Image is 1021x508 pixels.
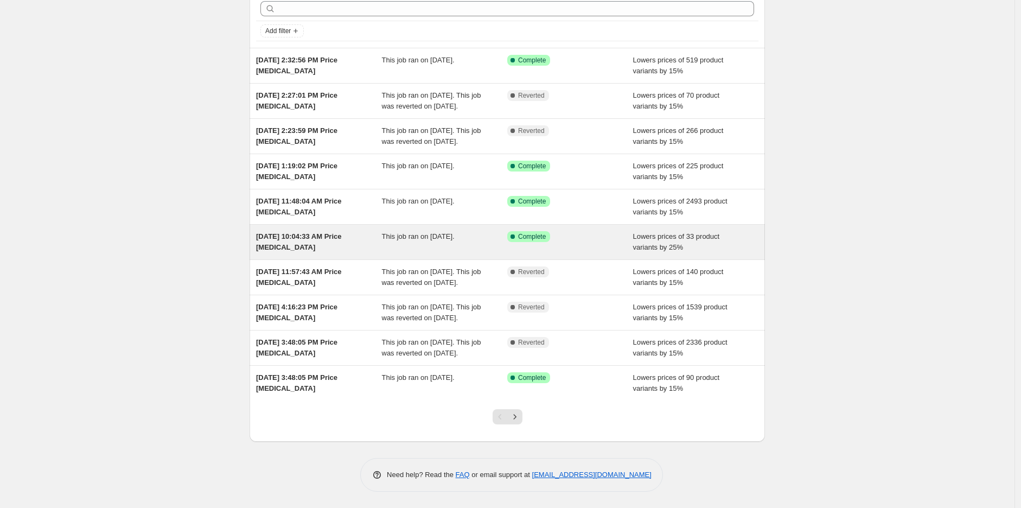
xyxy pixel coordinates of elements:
[507,409,522,424] button: Next
[382,126,481,145] span: This job ran on [DATE]. This job was reverted on [DATE].
[470,471,532,479] span: or email support at
[518,56,546,65] span: Complete
[532,471,652,479] a: [EMAIL_ADDRESS][DOMAIN_NAME]
[633,56,724,75] span: Lowers prices of 519 product variants by 15%
[256,91,337,110] span: [DATE] 2:27:01 PM Price [MEDICAL_DATA]
[382,197,455,205] span: This job ran on [DATE].
[256,162,337,181] span: [DATE] 1:19:02 PM Price [MEDICAL_DATA]
[382,338,481,357] span: This job ran on [DATE]. This job was reverted on [DATE].
[256,303,337,322] span: [DATE] 4:16:23 PM Price [MEDICAL_DATA]
[382,162,455,170] span: This job ran on [DATE].
[382,91,481,110] span: This job ran on [DATE]. This job was reverted on [DATE].
[256,373,337,392] span: [DATE] 3:48:05 PM Price [MEDICAL_DATA]
[256,338,337,357] span: [DATE] 3:48:05 PM Price [MEDICAL_DATA]
[518,126,545,135] span: Reverted
[256,126,337,145] span: [DATE] 2:23:59 PM Price [MEDICAL_DATA]
[518,303,545,312] span: Reverted
[633,338,728,357] span: Lowers prices of 2336 product variants by 15%
[260,24,304,37] button: Add filter
[633,373,720,392] span: Lowers prices of 90 product variants by 15%
[633,268,724,287] span: Lowers prices of 140 product variants by 15%
[633,197,728,216] span: Lowers prices of 2493 product variants by 15%
[518,373,546,382] span: Complete
[256,56,337,75] span: [DATE] 2:32:56 PM Price [MEDICAL_DATA]
[518,91,545,100] span: Reverted
[382,373,455,382] span: This job ran on [DATE].
[493,409,522,424] nav: Pagination
[518,197,546,206] span: Complete
[382,56,455,64] span: This job ran on [DATE].
[633,303,728,322] span: Lowers prices of 1539 product variants by 15%
[382,268,481,287] span: This job ran on [DATE]. This job was reverted on [DATE].
[518,338,545,347] span: Reverted
[633,126,724,145] span: Lowers prices of 266 product variants by 15%
[256,232,342,251] span: [DATE] 10:04:33 AM Price [MEDICAL_DATA]
[387,471,456,479] span: Need help? Read the
[633,232,720,251] span: Lowers prices of 33 product variants by 25%
[382,303,481,322] span: This job ran on [DATE]. This job was reverted on [DATE].
[518,162,546,170] span: Complete
[256,197,342,216] span: [DATE] 11:48:04 AM Price [MEDICAL_DATA]
[518,268,545,276] span: Reverted
[518,232,546,241] span: Complete
[633,162,724,181] span: Lowers prices of 225 product variants by 15%
[633,91,720,110] span: Lowers prices of 70 product variants by 15%
[456,471,470,479] a: FAQ
[382,232,455,240] span: This job ran on [DATE].
[265,27,291,35] span: Add filter
[256,268,342,287] span: [DATE] 11:57:43 AM Price [MEDICAL_DATA]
